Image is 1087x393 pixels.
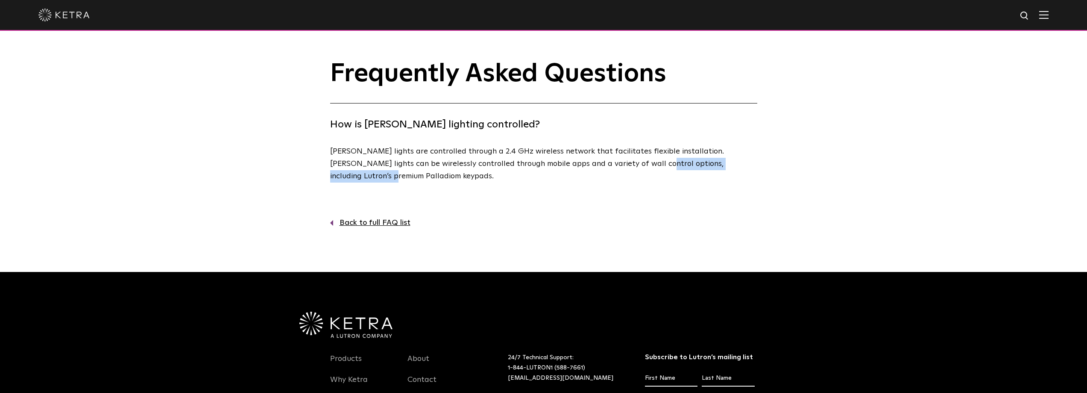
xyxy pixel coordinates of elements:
h3: Subscribe to Lutron’s mailing list [645,353,755,362]
a: [EMAIL_ADDRESS][DOMAIN_NAME] [508,375,613,381]
a: About [407,354,429,374]
img: ketra-logo-2019-white [38,9,90,21]
input: First Name [645,370,697,387]
h4: How is [PERSON_NAME] lighting controlled? [330,116,757,133]
img: Ketra-aLutronCo_White_RGB [299,312,393,338]
a: 1-844-LUTRON1 (588-7661) [508,365,585,371]
img: search icon [1020,11,1030,21]
p: [PERSON_NAME] lights are controlled through a 2.4 GHz wireless network that facilitates flexible ... [330,145,753,182]
input: Last Name [702,370,754,387]
a: Back to full FAQ list [330,217,757,229]
img: Hamburger%20Nav.svg [1039,11,1049,19]
h1: Frequently Asked Questions [330,60,757,103]
p: 24/7 Technical Support: [508,353,624,383]
a: Products [330,354,362,374]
